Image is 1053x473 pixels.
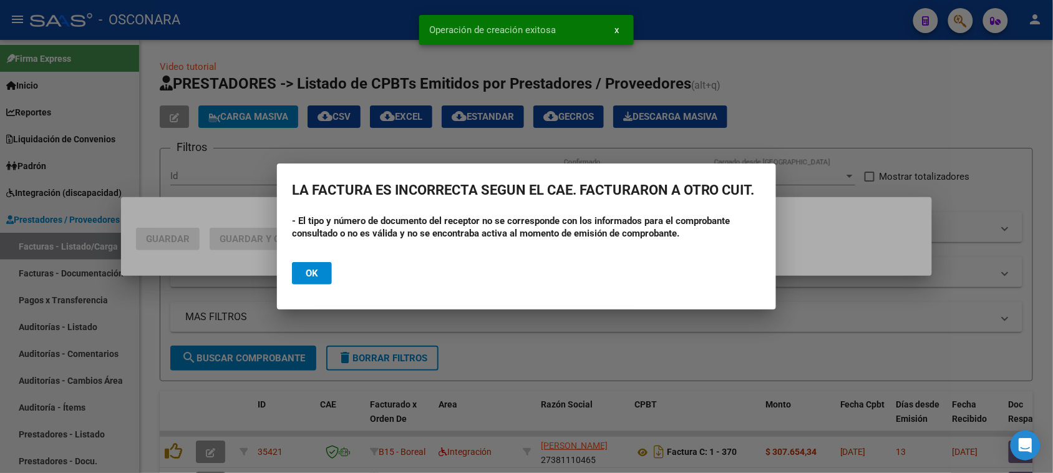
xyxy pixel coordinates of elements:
div: Open Intercom Messenger [1011,431,1041,461]
strong: - El tipo y número de documento del receptor no se corresponde con los informados para el comprob... [292,215,730,239]
button: x [604,19,629,41]
h2: LA FACTURA ES INCORRECTA SEGUN EL CAE. FACTURARON A OTRO CUIT. [292,178,761,202]
span: x [614,24,619,36]
span: Ok [306,268,318,279]
span: Operación de creación exitosa [429,24,556,36]
button: Ok [292,262,332,285]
